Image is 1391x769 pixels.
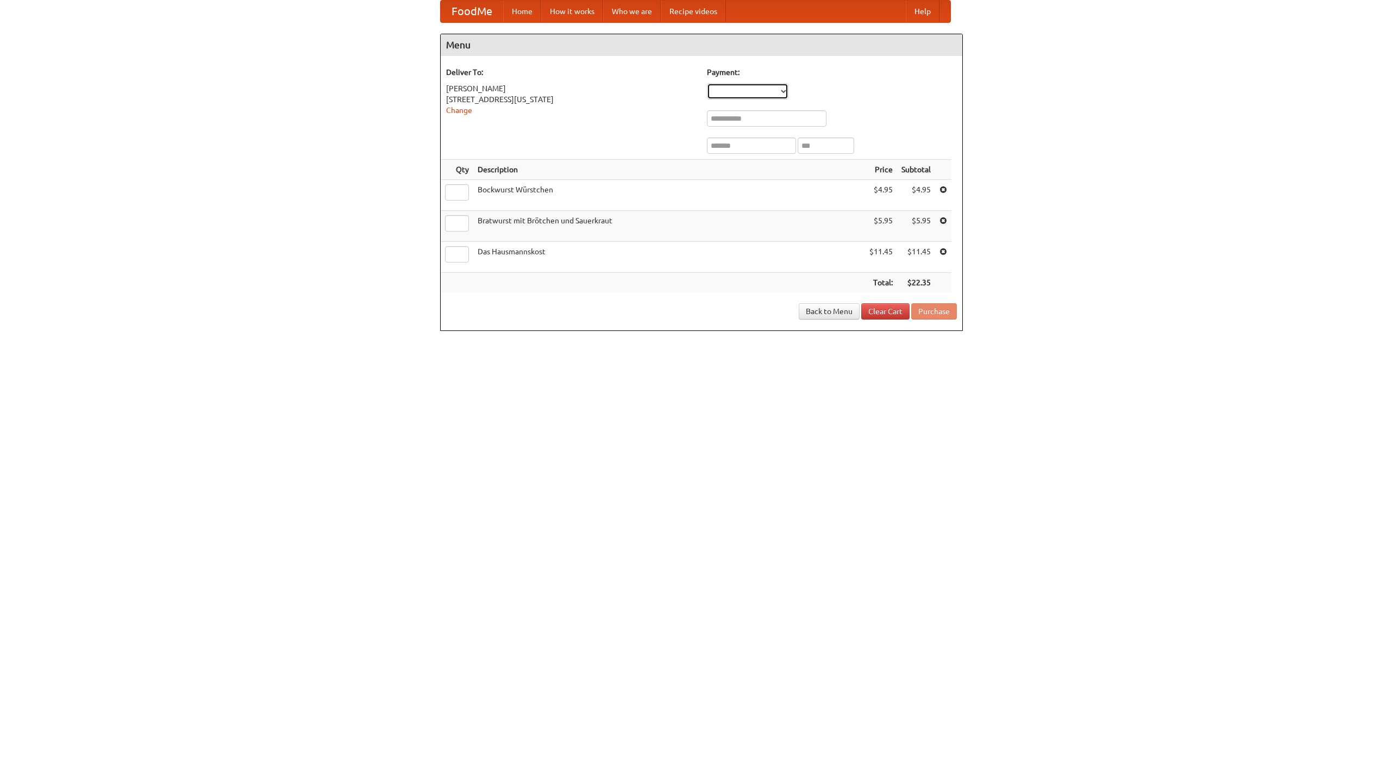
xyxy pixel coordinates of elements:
[446,67,696,78] h5: Deliver To:
[799,303,860,320] a: Back to Menu
[503,1,541,22] a: Home
[911,303,957,320] button: Purchase
[906,1,939,22] a: Help
[603,1,661,22] a: Who we are
[865,273,897,293] th: Total:
[473,180,865,211] td: Bockwurst Würstchen
[897,211,935,242] td: $5.95
[441,1,503,22] a: FoodMe
[897,242,935,273] td: $11.45
[897,273,935,293] th: $22.35
[861,303,910,320] a: Clear Cart
[541,1,603,22] a: How it works
[473,160,865,180] th: Description
[473,242,865,273] td: Das Hausmannskost
[661,1,726,22] a: Recipe videos
[446,83,696,94] div: [PERSON_NAME]
[865,242,897,273] td: $11.45
[473,211,865,242] td: Bratwurst mit Brötchen und Sauerkraut
[446,106,472,115] a: Change
[707,67,957,78] h5: Payment:
[441,34,962,56] h4: Menu
[897,160,935,180] th: Subtotal
[441,160,473,180] th: Qty
[865,180,897,211] td: $4.95
[865,211,897,242] td: $5.95
[865,160,897,180] th: Price
[446,94,696,105] div: [STREET_ADDRESS][US_STATE]
[897,180,935,211] td: $4.95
